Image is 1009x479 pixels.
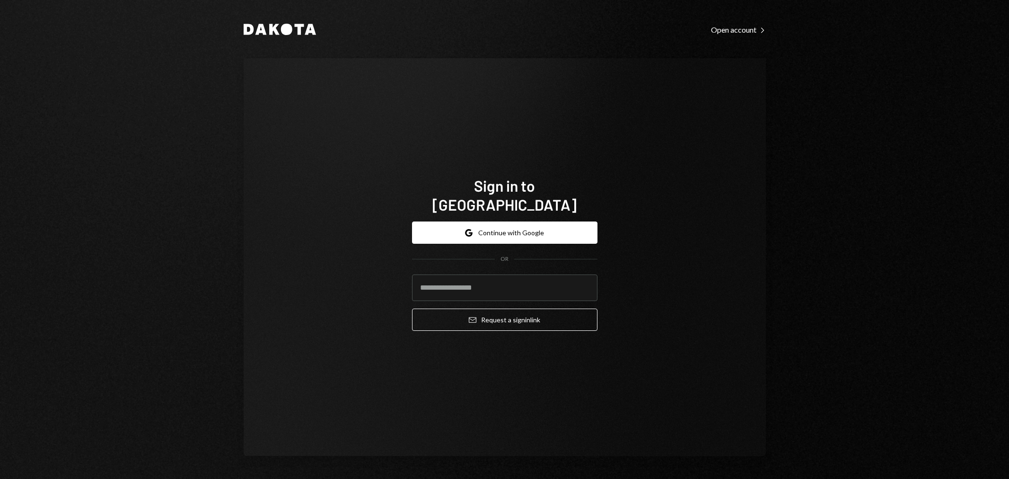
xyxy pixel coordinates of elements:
[412,309,597,331] button: Request a signinlink
[412,222,597,244] button: Continue with Google
[412,176,597,214] h1: Sign in to [GEOGRAPHIC_DATA]
[711,24,766,35] a: Open account
[711,25,766,35] div: Open account
[500,255,509,263] div: OR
